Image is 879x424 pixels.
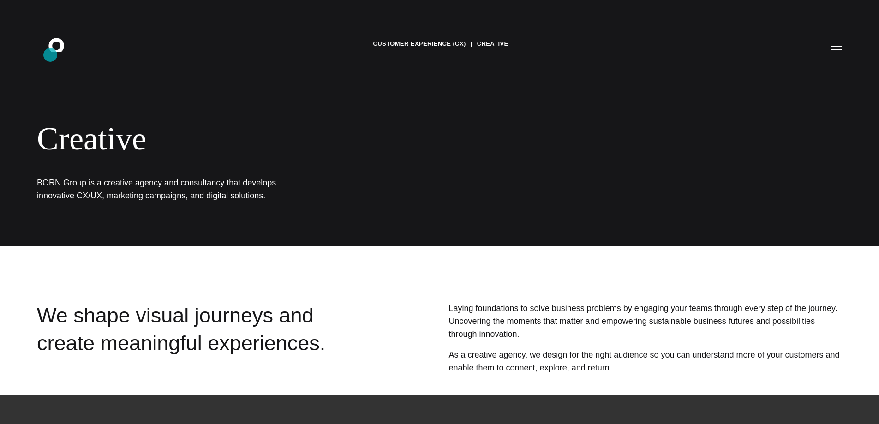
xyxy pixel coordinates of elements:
[825,38,848,57] button: Open
[37,120,563,158] div: Creative
[448,302,842,341] p: Laying foundations to solve business problems by engaging your teams through every step of the jo...
[477,37,508,51] a: Creative
[37,302,362,377] div: We shape visual journeys and create meaningful experiences.
[37,176,314,202] h1: BORN Group is a creative agency and consultancy that develops innovative CX/UX, marketing campaig...
[373,37,466,51] a: Customer Experience (CX)
[448,348,842,374] p: As a creative agency, we design for the right audience so you can understand more of your custome...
